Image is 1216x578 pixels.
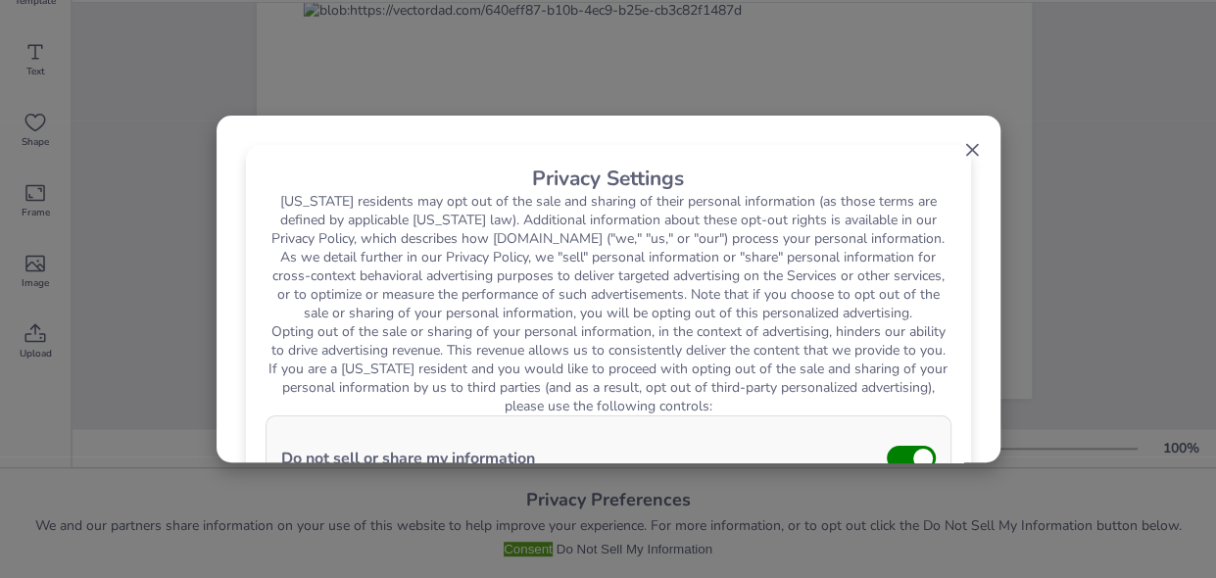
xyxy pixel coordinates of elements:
p: As we detail further in our Privacy Policy, we "sell" personal information or "share" personal in... [266,248,951,322]
span: × [964,130,981,168]
h2: Privacy Settings [266,165,951,192]
p: Opting out of the sale or sharing of your personal information, in the context of advertising, hi... [266,322,951,360]
span: Do not sell or share my information [281,448,887,469]
p: If you are a [US_STATE] resident and you would like to proceed with opting out of the sale and sh... [266,360,951,415]
p: [US_STATE] residents may opt out of the sale and sharing of their personal information (as those ... [266,192,951,248]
